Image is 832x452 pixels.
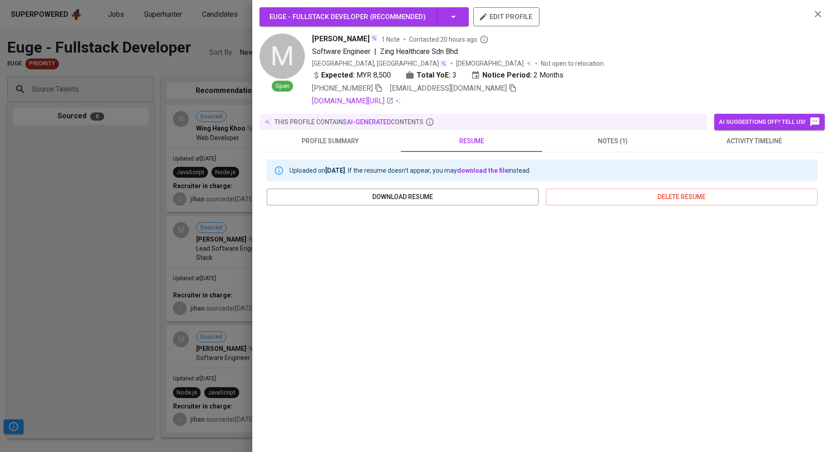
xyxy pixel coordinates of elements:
[312,70,391,81] div: MYR 8,500
[321,70,355,81] b: Expected:
[312,84,373,92] span: [PHONE_NUMBER]
[417,70,451,81] b: Total YoE:
[312,47,370,56] span: Software Engineer
[274,191,531,203] span: download resume
[380,47,458,56] span: Zing Healthcare Sdn Bhd
[274,117,423,126] p: this profile contains contents
[541,59,604,68] p: Not open to relocation
[260,34,305,79] div: M
[480,35,489,44] svg: By Malaysia recruiter
[409,35,489,44] span: Contacted 20 hours ago
[260,7,469,26] button: Euge - Fullstack Developer (Recommended)
[481,11,532,23] span: edit profile
[440,60,447,67] img: magic_wand.svg
[374,46,376,57] span: |
[272,82,293,91] span: Open
[452,70,457,81] span: 3
[347,118,391,126] span: AI-generated
[482,70,532,81] b: Notice Period:
[370,34,378,42] img: magic_wand.svg
[325,167,345,174] b: [DATE]
[471,70,563,81] div: 2 Months
[719,117,820,127] span: AI suggestions off? Tell us!
[548,136,678,147] span: notes (1)
[457,167,508,174] a: download the file
[473,7,539,26] button: edit profile
[456,59,525,68] span: [DEMOGRAPHIC_DATA]
[689,136,819,147] span: activity timeline
[289,162,531,179] div: Uploaded on . If the resume doesn't appear, you may instead.
[312,59,447,68] div: [GEOGRAPHIC_DATA], [GEOGRAPHIC_DATA]
[269,13,426,21] span: Euge - Fullstack Developer ( Recommended )
[390,84,507,92] span: [EMAIL_ADDRESS][DOMAIN_NAME]
[312,34,370,44] span: [PERSON_NAME]
[714,114,825,130] button: AI suggestions off? Tell us!
[267,189,539,205] button: download resume
[473,13,539,20] a: edit profile
[381,35,400,44] span: 1 Note
[265,136,395,147] span: profile summary
[312,96,394,107] a: [DOMAIN_NAME][URL]
[546,189,818,205] button: delete resume
[406,136,537,147] span: resume
[553,191,810,203] span: delete resume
